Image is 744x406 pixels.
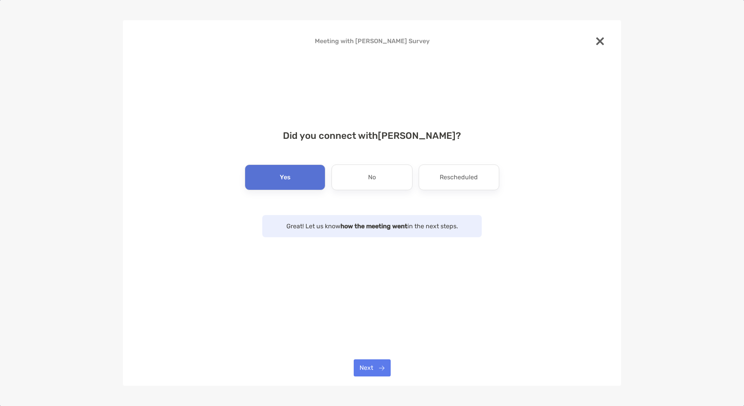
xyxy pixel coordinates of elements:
[596,37,604,45] img: close modal
[270,221,474,231] p: Great! Let us know in the next steps.
[340,222,407,230] strong: how the meeting went
[354,359,391,376] button: Next
[280,171,291,184] p: Yes
[135,37,609,45] h4: Meeting with [PERSON_NAME] Survey
[368,171,376,184] p: No
[440,171,478,184] p: Rescheduled
[135,130,609,141] h4: Did you connect with [PERSON_NAME] ?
